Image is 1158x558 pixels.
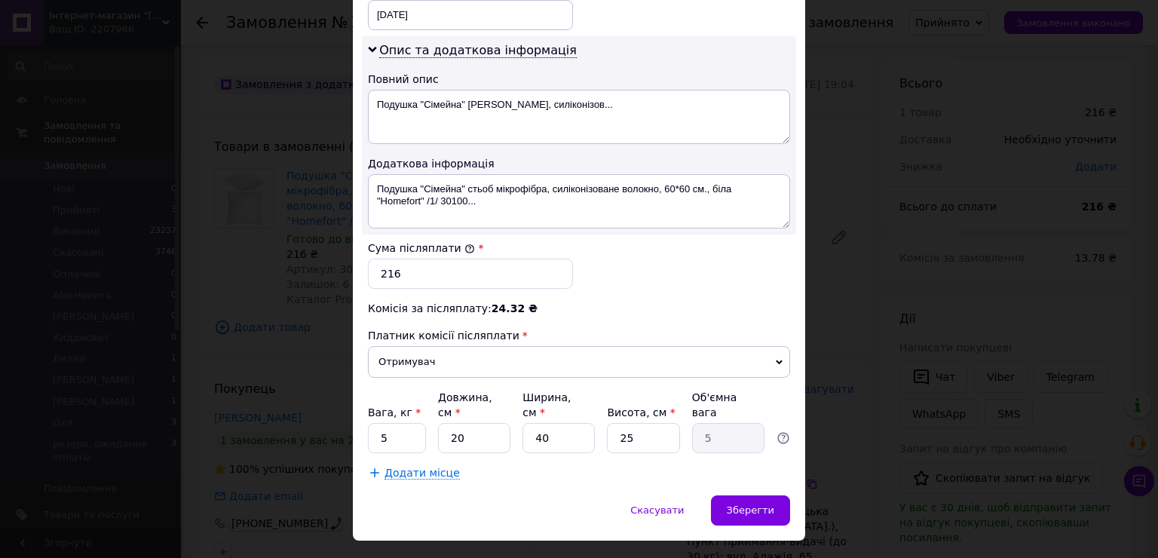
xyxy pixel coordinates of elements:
[727,504,774,516] span: Зберегти
[522,391,571,418] label: Ширина, см
[368,301,790,316] div: Комісія за післяплату:
[692,390,764,420] div: Об'ємна вага
[438,391,492,418] label: Довжина, см
[368,156,790,171] div: Додаткова інформація
[368,406,421,418] label: Вага, кг
[368,90,790,144] textarea: Подушка "Сімейна" [PERSON_NAME], силіконізов...
[368,72,790,87] div: Повний опис
[607,406,675,418] label: Висота, см
[630,504,684,516] span: Скасувати
[368,346,790,378] span: Отримувач
[379,43,577,58] span: Опис та додаткова інформація
[368,174,790,228] textarea: Подушка "Сімейна" стьоб мікрофібра, силіконізоване волокно, 60*60 см., біла "Homefort" /1/ 30100...
[368,330,519,342] span: Платник комісії післяплати
[368,242,475,254] label: Сума післяплати
[492,302,538,314] span: 24.32 ₴
[384,467,460,480] span: Додати місце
